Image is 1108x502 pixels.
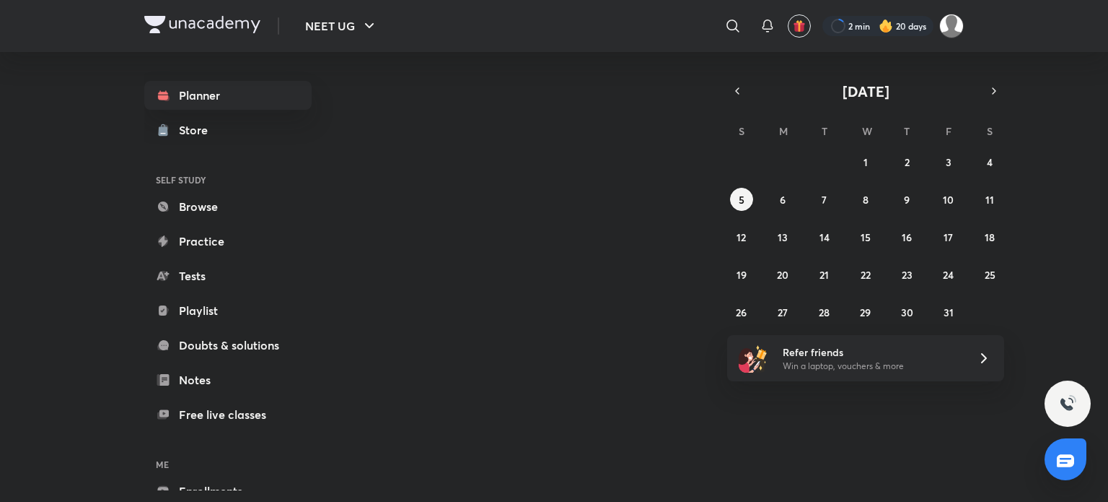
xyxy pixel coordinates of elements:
button: October 10, 2025 [937,188,960,211]
abbr: October 27, 2025 [778,306,788,319]
abbr: Tuesday [822,124,827,138]
a: Doubts & solutions [144,331,312,360]
button: October 31, 2025 [937,300,960,324]
abbr: Thursday [904,124,910,138]
button: October 20, 2025 [771,263,794,286]
div: Store [179,121,216,139]
button: October 14, 2025 [813,225,836,248]
button: October 1, 2025 [854,150,877,173]
a: Store [144,116,312,144]
button: October 25, 2025 [978,263,1001,286]
abbr: October 24, 2025 [943,268,954,282]
button: October 17, 2025 [937,225,960,248]
button: NEET UG [296,12,387,40]
img: Company Logo [144,16,260,33]
button: October 19, 2025 [730,263,753,286]
abbr: Saturday [987,124,993,138]
abbr: October 26, 2025 [736,306,747,319]
abbr: October 21, 2025 [819,268,829,282]
abbr: October 30, 2025 [901,306,913,319]
abbr: October 19, 2025 [737,268,747,282]
abbr: October 14, 2025 [819,230,830,244]
button: October 4, 2025 [978,150,1001,173]
button: October 3, 2025 [937,150,960,173]
abbr: October 8, 2025 [863,193,869,207]
abbr: October 1, 2025 [863,155,868,169]
img: streak [879,19,893,33]
abbr: October 11, 2025 [985,193,994,207]
a: Practice [144,227,312,256]
button: October 18, 2025 [978,225,1001,248]
button: October 23, 2025 [895,263,918,286]
span: [DATE] [843,82,889,101]
button: October 15, 2025 [854,225,877,248]
a: Tests [144,261,312,290]
abbr: October 7, 2025 [822,193,827,207]
button: October 27, 2025 [771,300,794,324]
button: October 26, 2025 [730,300,753,324]
button: October 6, 2025 [771,188,794,211]
h6: Refer friends [783,345,960,360]
abbr: October 17, 2025 [944,230,953,244]
abbr: October 13, 2025 [778,230,788,244]
abbr: Friday [946,124,951,138]
abbr: October 28, 2025 [819,306,830,319]
abbr: October 18, 2025 [985,230,995,244]
button: October 12, 2025 [730,225,753,248]
button: [DATE] [747,81,984,101]
button: October 30, 2025 [895,300,918,324]
abbr: October 9, 2025 [904,193,910,207]
a: Company Logo [144,16,260,37]
abbr: Monday [779,124,788,138]
a: Playlist [144,296,312,325]
button: October 22, 2025 [854,263,877,286]
button: October 2, 2025 [895,150,918,173]
a: Notes [144,365,312,394]
img: surabhi [939,14,964,38]
abbr: October 4, 2025 [987,155,993,169]
img: referral [739,344,768,373]
button: October 7, 2025 [813,188,836,211]
button: October 9, 2025 [895,188,918,211]
button: October 16, 2025 [895,225,918,248]
h6: SELF STUDY [144,168,312,192]
button: October 29, 2025 [854,300,877,324]
abbr: October 15, 2025 [861,230,871,244]
abbr: October 20, 2025 [777,268,788,282]
h6: ME [144,452,312,477]
a: Free live classes [144,400,312,429]
img: avatar [793,20,806,33]
img: ttu [1059,395,1076,412]
button: October 5, 2025 [730,188,753,211]
p: Win a laptop, vouchers & more [783,360,960,373]
button: October 21, 2025 [813,263,836,286]
abbr: October 3, 2025 [946,155,951,169]
abbr: Wednesday [862,124,872,138]
button: October 11, 2025 [978,188,1001,211]
abbr: October 6, 2025 [780,193,786,207]
abbr: October 23, 2025 [902,268,913,282]
button: October 24, 2025 [937,263,960,286]
button: October 28, 2025 [813,300,836,324]
abbr: October 2, 2025 [905,155,910,169]
button: October 8, 2025 [854,188,877,211]
abbr: October 5, 2025 [739,193,744,207]
a: Browse [144,192,312,221]
abbr: October 10, 2025 [943,193,954,207]
button: October 13, 2025 [771,225,794,248]
button: avatar [788,14,811,38]
abbr: October 16, 2025 [902,230,912,244]
abbr: October 25, 2025 [985,268,995,282]
abbr: Sunday [739,124,744,138]
abbr: October 29, 2025 [860,306,871,319]
abbr: October 12, 2025 [737,230,746,244]
abbr: October 31, 2025 [944,306,954,319]
abbr: October 22, 2025 [861,268,871,282]
a: Planner [144,81,312,110]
